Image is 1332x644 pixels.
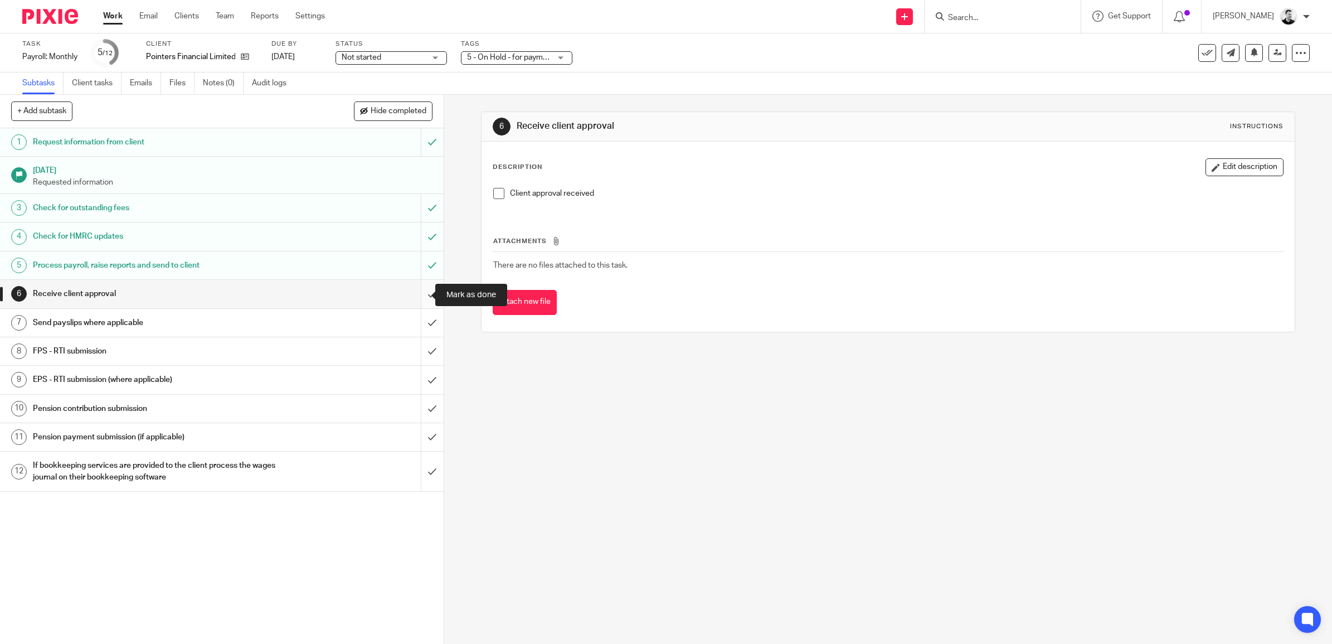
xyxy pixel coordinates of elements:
[1108,12,1151,20] span: Get Support
[146,51,235,62] p: Pointers Financial Limited
[72,72,121,94] a: Client tasks
[33,371,284,388] h1: EPS - RTI submission (where applicable)
[33,200,284,216] h1: Check for outstanding fees
[33,257,284,274] h1: Process payroll, raise reports and send to client
[22,40,77,49] label: Task
[33,314,284,331] h1: Send payslips where applicable
[493,118,511,135] div: 6
[467,54,608,61] span: 5 - On Hold - for payment/client approval
[169,72,195,94] a: Files
[1205,158,1284,176] button: Edit description
[11,429,27,445] div: 11
[11,372,27,388] div: 9
[342,54,381,61] span: Not started
[493,262,628,269] span: There are no files attached to this task.
[103,11,123,22] a: Work
[371,107,426,116] span: Hide completed
[517,120,912,132] h1: Receive client approval
[252,72,295,94] a: Audit logs
[493,290,557,315] button: Attach new file
[22,51,77,62] div: Payroll: Monthly
[295,11,325,22] a: Settings
[22,9,78,24] img: Pixie
[251,11,279,22] a: Reports
[103,50,113,56] small: /12
[203,72,244,94] a: Notes (0)
[11,258,27,273] div: 5
[98,46,113,59] div: 5
[33,134,284,151] h1: Request information from client
[461,40,572,49] label: Tags
[493,238,547,244] span: Attachments
[11,343,27,359] div: 8
[354,101,432,120] button: Hide completed
[33,457,284,486] h1: If bookkeeping services are provided to the client process the wages journal on their bookkeeping...
[510,188,1283,199] p: Client approval received
[11,229,27,245] div: 4
[11,401,27,417] div: 10
[493,163,542,172] p: Description
[130,72,161,94] a: Emails
[33,343,284,360] h1: FPS - RTI submission
[947,13,1047,23] input: Search
[139,11,158,22] a: Email
[271,40,322,49] label: Due by
[1280,8,1297,26] img: Dave_2025.jpg
[146,40,257,49] label: Client
[33,228,284,245] h1: Check for HMRC updates
[11,464,27,480] div: 12
[11,101,72,120] button: + Add subtask
[1213,11,1274,22] p: [PERSON_NAME]
[11,315,27,331] div: 7
[174,11,199,22] a: Clients
[33,162,432,176] h1: [DATE]
[33,429,284,446] h1: Pension payment submission (if applicable)
[11,200,27,216] div: 3
[11,134,27,150] div: 1
[271,53,295,61] span: [DATE]
[11,286,27,302] div: 6
[1230,122,1284,131] div: Instructions
[216,11,234,22] a: Team
[336,40,447,49] label: Status
[33,285,284,302] h1: Receive client approval
[33,177,432,188] p: Requested information
[22,72,64,94] a: Subtasks
[33,400,284,417] h1: Pension contribution submission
